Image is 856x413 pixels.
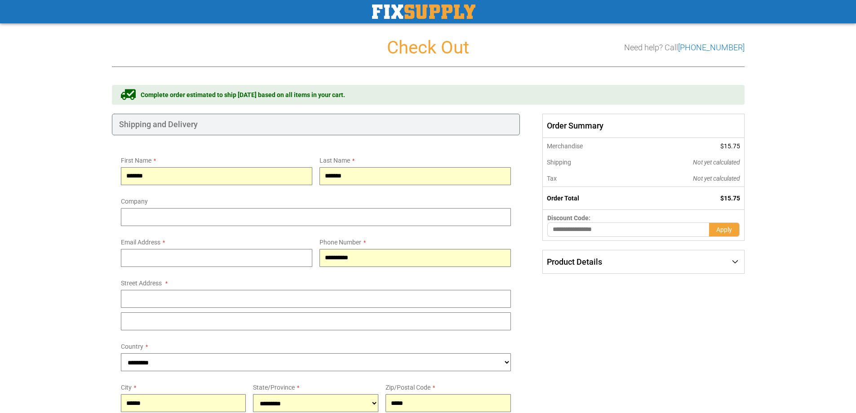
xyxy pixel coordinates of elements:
span: Company [121,198,148,205]
button: Apply [709,222,740,237]
span: Order Summary [542,114,744,138]
span: State/Province [253,384,295,391]
span: Shipping [547,159,571,166]
h1: Check Out [112,38,745,58]
span: Phone Number [319,239,361,246]
span: Discount Code: [547,214,590,222]
span: Zip/Postal Code [386,384,430,391]
span: $15.75 [720,195,740,202]
th: Merchandise [543,138,632,154]
span: Street Address [121,280,162,287]
img: Fix Industrial Supply [372,4,475,19]
span: Country [121,343,143,350]
span: Last Name [319,157,350,164]
strong: Order Total [547,195,579,202]
span: Apply [716,226,732,233]
span: Not yet calculated [693,175,740,182]
span: City [121,384,132,391]
span: Complete order estimated to ship [DATE] based on all items in your cart. [141,90,345,99]
span: $15.75 [720,142,740,150]
h3: Need help? Call [624,43,745,52]
span: Email Address [121,239,160,246]
span: Not yet calculated [693,159,740,166]
span: Product Details [547,257,602,266]
th: Tax [543,170,632,187]
a: [PHONE_NUMBER] [678,43,745,52]
a: store logo [372,4,475,19]
span: First Name [121,157,151,164]
div: Shipping and Delivery [112,114,520,135]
